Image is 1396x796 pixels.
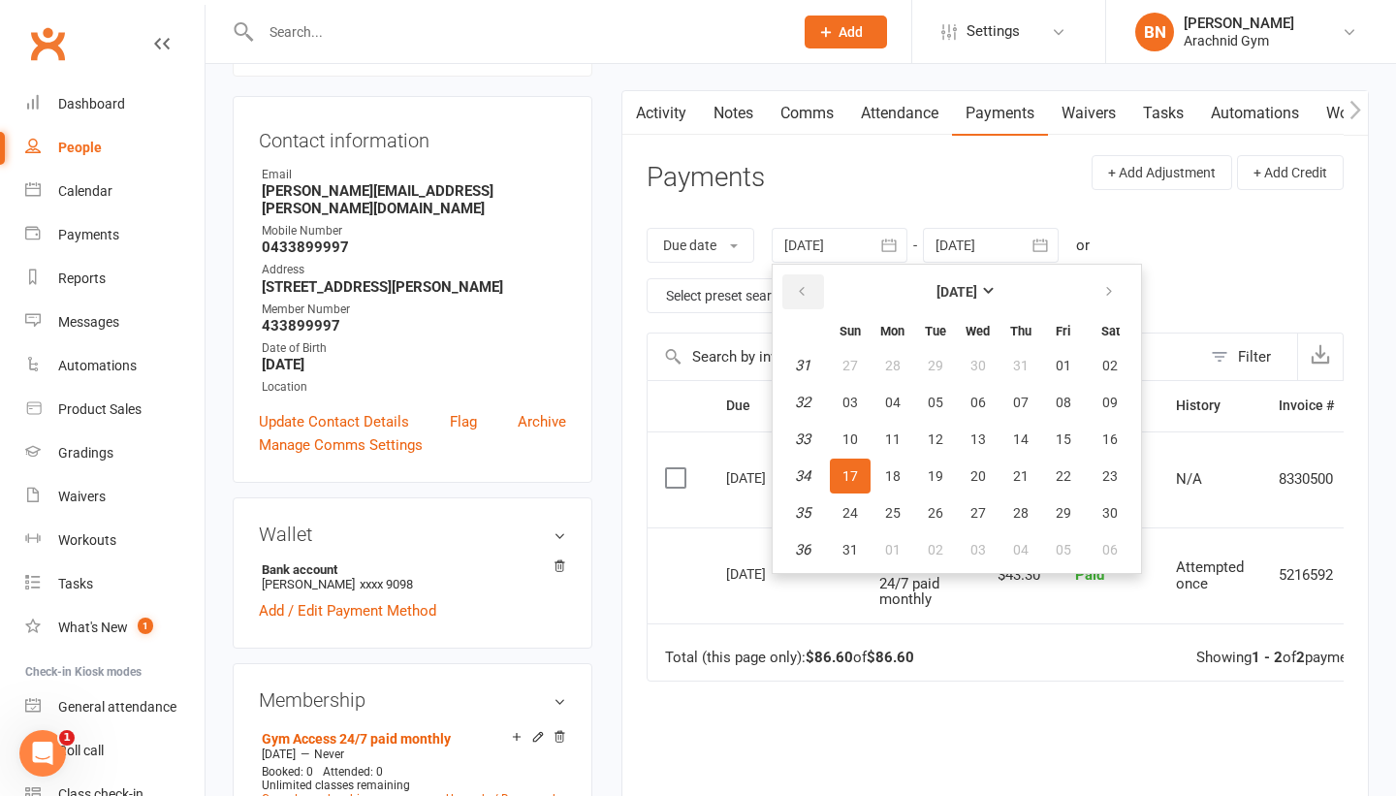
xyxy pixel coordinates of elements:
[1201,334,1297,380] button: Filter
[952,91,1048,136] a: Payments
[1056,505,1071,521] span: 29
[262,261,566,279] div: Address
[830,532,871,567] button: 31
[58,227,119,242] div: Payments
[867,649,914,666] strong: $86.60
[928,358,943,373] span: 29
[840,324,861,338] small: Sunday
[967,10,1020,53] span: Settings
[795,541,810,558] em: 36
[1056,431,1071,447] span: 15
[25,475,205,519] a: Waivers
[1000,385,1041,420] button: 07
[1000,459,1041,494] button: 21
[25,82,205,126] a: Dashboard
[59,730,75,746] span: 1
[1043,422,1084,457] button: 15
[795,357,810,374] em: 31
[1043,495,1084,530] button: 29
[1086,422,1135,457] button: 16
[58,358,137,373] div: Automations
[1010,324,1031,338] small: Thursday
[23,19,72,68] a: Clubworx
[25,729,205,773] a: Roll call
[830,495,871,530] button: 24
[25,213,205,257] a: Payments
[1196,650,1368,666] div: Showing of payments
[1013,505,1029,521] span: 28
[1176,558,1244,592] span: Attempted once
[958,422,999,457] button: 13
[830,422,871,457] button: 10
[648,334,1201,380] input: Search by invoice number
[1129,91,1197,136] a: Tasks
[262,378,566,397] div: Location
[1000,348,1041,383] button: 31
[259,433,423,457] a: Manage Comms Settings
[58,271,106,286] div: Reports
[915,348,956,383] button: 29
[262,562,556,577] strong: Bank account
[842,431,858,447] span: 10
[262,779,410,792] span: Unlimited classes remaining
[58,314,119,330] div: Messages
[262,765,313,779] span: Booked: 0
[700,91,767,136] a: Notes
[795,504,810,522] em: 35
[25,388,205,431] a: Product Sales
[974,527,1058,623] td: $43.30
[1043,459,1084,494] button: 22
[885,542,901,557] span: 01
[1184,15,1294,32] div: [PERSON_NAME]
[1013,468,1029,484] span: 21
[958,385,999,420] button: 06
[1252,649,1283,666] strong: 1 - 2
[58,445,113,461] div: Gradings
[259,524,566,545] h3: Wallet
[58,699,176,715] div: General attendance
[262,731,451,747] a: Gym Access 24/7 paid monthly
[25,170,205,213] a: Calendar
[1261,527,1351,623] td: 5216592
[872,422,913,457] button: 11
[915,532,956,567] button: 02
[1102,431,1118,447] span: 16
[1056,395,1071,410] span: 08
[958,495,999,530] button: 27
[25,344,205,388] a: Automations
[879,543,939,609] span: Gym Access 24/7 paid monthly
[726,558,815,589] div: [DATE]
[262,339,566,358] div: Date of Birth
[262,317,566,334] strong: 433899997
[928,542,943,557] span: 02
[842,542,858,557] span: 31
[928,505,943,521] span: 26
[842,505,858,521] span: 24
[1261,381,1351,430] th: Invoice #
[872,385,913,420] button: 04
[138,618,153,634] span: 1
[958,348,999,383] button: 30
[1102,542,1118,557] span: 06
[1056,542,1071,557] span: 05
[958,459,999,494] button: 20
[1000,422,1041,457] button: 14
[795,394,810,411] em: 32
[885,505,901,521] span: 25
[1238,345,1271,368] div: Filter
[58,401,142,417] div: Product Sales
[842,468,858,484] span: 17
[915,385,956,420] button: 05
[1000,532,1041,567] button: 04
[58,96,125,111] div: Dashboard
[1043,532,1084,567] button: 05
[58,576,93,591] div: Tasks
[1102,505,1118,521] span: 30
[1056,324,1070,338] small: Friday
[830,385,871,420] button: 03
[518,410,566,433] a: Archive
[795,430,810,448] em: 33
[259,599,436,622] a: Add / Edit Payment Method
[647,163,765,193] h3: Payments
[259,559,566,594] li: [PERSON_NAME]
